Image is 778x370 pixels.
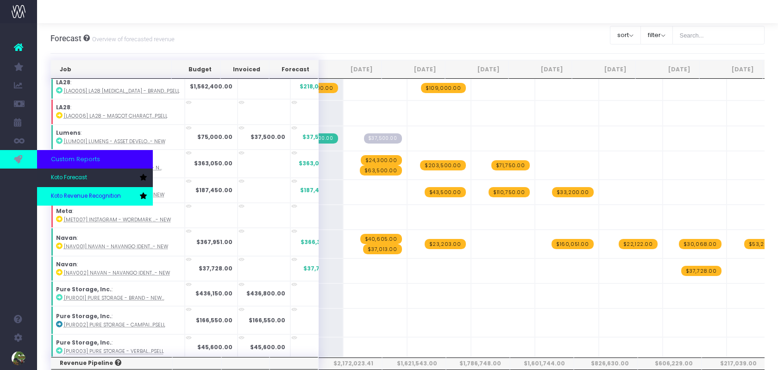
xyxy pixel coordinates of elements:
td: : [51,99,185,124]
button: sort [610,26,641,44]
th: Job: activate to sort column ascending [51,60,172,79]
th: $1,621,543.00 [382,357,446,370]
span: wayahead Revenue Forecast Item [421,83,466,93]
strong: $367,951.00 [196,238,232,246]
strong: Pure Storage, Inc. [56,312,112,320]
a: Koto Forecast [37,169,153,187]
span: $37,500.00 [302,133,337,141]
th: Oct 25: activate to sort column ascending [382,60,445,79]
strong: $187,450.00 [195,186,232,194]
a: Koto Revenue Recognition [37,187,153,206]
td: : [51,125,185,150]
th: $826,630.00 [574,357,638,370]
span: wayahead Revenue Forecast Item [420,160,466,170]
abbr: [MET007] Instagram - Wordmark Update - Brand - New [64,216,171,223]
strong: LA28 [56,103,70,111]
td: : [51,256,185,281]
strong: LA28 [56,78,70,86]
span: Koto Revenue Recognition [51,192,121,201]
span: wayahead Revenue Forecast Item [361,155,402,165]
span: wayahead Revenue Forecast Item [363,244,402,254]
strong: Navan [56,260,77,268]
strong: $436,150.00 [195,289,232,297]
small: Overview of forecasted revenue [90,34,175,43]
span: wayahead Revenue Forecast Item [425,187,466,197]
abbr: [LAO005] LA28 Retainer - Brand - Upsell [64,88,180,94]
strong: $37,728.00 [199,264,232,272]
strong: $45,600.00 [250,343,285,351]
span: Koto Forecast [51,174,87,182]
strong: Pure Storage, Inc. [56,339,112,346]
span: Streamtime Invoice: 912 – [LUM001] Lumens - Asset Development - New [300,133,338,144]
abbr: [LAO006] LA28 - Mascot Character Design - Brand - Upsell [64,113,168,119]
td: : [51,228,185,256]
strong: $363,050.00 [194,159,232,167]
th: Sep 25: activate to sort column ascending [318,60,382,79]
span: wayahead Revenue Forecast Item [489,187,530,197]
th: Mar 26: activate to sort column ascending [699,60,763,79]
input: Search... [672,26,765,44]
strong: $166,550.00 [196,316,232,324]
img: images/default_profile_image.png [12,351,25,365]
span: $363,050.00 [299,159,337,168]
th: Nov 25: activate to sort column ascending [445,60,508,79]
abbr: [PUR003] Pure Storage - Verbal ID Extension - Upsell [64,348,164,355]
span: Custom Reports [51,155,100,164]
th: Dec 25: activate to sort column ascending [508,60,572,79]
span: Forecast [50,34,82,43]
span: Streamtime Draft Invoice: null – [LUM001] Lumens - Asset Development - New [364,133,402,144]
strong: $37,500.00 [251,133,285,141]
strong: Meta [56,207,72,215]
strong: $1,562,400.00 [190,82,232,90]
span: $37,728.00 [303,264,337,273]
strong: $75,000.00 [197,133,232,141]
span: wayahead Revenue Forecast Item [552,187,594,197]
th: Jan 26: activate to sort column ascending [572,60,635,79]
th: $217,039.00 [702,357,765,370]
abbr: [PUR002] Pure Storage - Campaign - Upsell [64,321,165,328]
span: wayahead Revenue Forecast Item [681,266,722,276]
abbr: [LUM001] Lumens - Asset Development - Campaign - New [64,138,165,145]
span: wayahead Revenue Forecast Item [619,239,658,249]
th: Feb 26: activate to sort column ascending [635,60,699,79]
button: filter [640,26,673,44]
td: : [51,306,185,334]
span: $187,450.00 [300,186,337,194]
span: wayahead Revenue Forecast Item [425,239,466,249]
th: $1,786,748.00 [446,357,510,370]
strong: Lumens [56,129,81,137]
td: : [51,281,185,306]
strong: Pure Storage, Inc. [56,285,112,293]
strong: $166,550.00 [249,316,285,324]
strong: $45,600.00 [197,343,232,351]
th: $2,172,023.41 [318,357,382,370]
th: Revenue Pipeline [51,357,173,369]
span: wayahead Revenue Forecast Item [360,234,402,244]
abbr: [PUR001] Pure Storage - Brand - New [64,295,164,301]
td: : [51,74,185,99]
abbr: [NAV002] Navan - NavanGo Identity - Digital - New [64,270,170,276]
span: wayahead Revenue Forecast Item [552,239,594,249]
th: Forecast [269,60,318,79]
strong: $436,800.00 [246,289,285,297]
abbr: [MEL002] Meld - Website Refresh - Digital - New [64,191,164,198]
td: : [51,334,185,359]
span: $366,301.00 [301,238,337,246]
span: $218,000.00 [300,82,337,91]
th: $1,601,744.00 [510,357,574,370]
span: wayahead Revenue Forecast Item [491,160,530,170]
th: Budget [171,60,220,79]
span: wayahead Revenue Forecast Item [360,165,402,176]
th: Invoiced [220,60,269,79]
td: : [51,203,185,228]
abbr: [NAV001] Navan - NavanGo Identity - Brand - New [64,243,168,250]
th: $606,229.00 [638,357,702,370]
span: wayahead Revenue Forecast Item [679,239,722,249]
strong: Navan [56,234,77,242]
td: : [51,150,185,178]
